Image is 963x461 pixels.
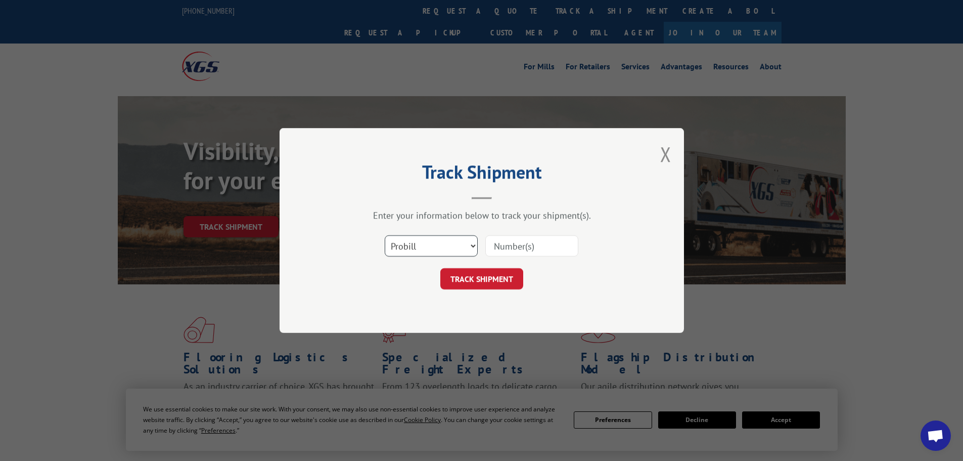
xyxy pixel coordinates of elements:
[660,141,671,167] button: Close modal
[921,421,951,451] div: Open chat
[330,209,633,221] div: Enter your information below to track your shipment(s).
[330,165,633,184] h2: Track Shipment
[485,235,578,257] input: Number(s)
[440,268,523,289] button: TRACK SHIPMENT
